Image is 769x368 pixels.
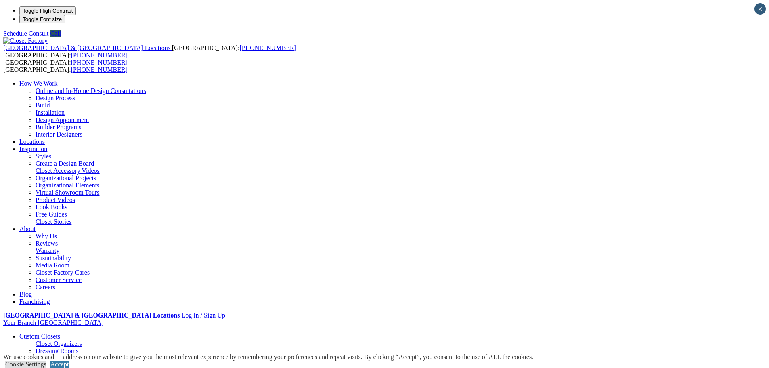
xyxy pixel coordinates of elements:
span: [GEOGRAPHIC_DATA] [38,319,103,326]
a: Installation [36,109,65,116]
a: Create a Design Board [36,160,94,167]
a: Log In / Sign Up [181,312,225,319]
a: Closet Stories [36,218,71,225]
button: Close [754,3,766,15]
a: [PHONE_NUMBER] [71,66,128,73]
a: [PHONE_NUMBER] [239,44,296,51]
div: We use cookies and IP address on our website to give you the most relevant experience by remember... [3,353,533,361]
a: Sustainability [36,254,71,261]
a: Media Room [36,262,69,269]
a: Styles [36,153,51,160]
a: Closet Factory Cares [36,269,90,276]
button: Toggle High Contrast [19,6,76,15]
a: [PHONE_NUMBER] [71,52,128,59]
span: [GEOGRAPHIC_DATA] & [GEOGRAPHIC_DATA] Locations [3,44,170,51]
a: Closet Accessory Videos [36,167,100,174]
a: Call [50,30,61,37]
a: [PHONE_NUMBER] [71,59,128,66]
a: Product Videos [36,196,75,203]
a: Closet Organizers [36,340,82,347]
a: Inspiration [19,145,47,152]
a: Virtual Showroom Tours [36,189,100,196]
a: Franchising [19,298,50,305]
a: How We Work [19,80,58,87]
a: Why Us [36,233,57,240]
span: Toggle Font size [23,16,62,22]
a: Organizational Projects [36,175,96,181]
a: Interior Designers [36,131,82,138]
a: Build [36,102,50,109]
a: Custom Closets [19,333,60,340]
a: Careers [36,284,55,290]
a: Online and In-Home Design Consultations [36,87,146,94]
a: Builder Programs [36,124,81,130]
a: Design Appointment [36,116,89,123]
span: [GEOGRAPHIC_DATA]: [GEOGRAPHIC_DATA]: [3,44,296,59]
a: Cookie Settings [5,361,46,368]
a: Reviews [36,240,58,247]
img: Closet Factory [3,37,48,44]
button: Toggle Font size [19,15,65,23]
a: Schedule Consult [3,30,48,37]
a: Design Process [36,95,75,101]
span: [GEOGRAPHIC_DATA]: [GEOGRAPHIC_DATA]: [3,59,128,73]
a: Accept [50,361,69,368]
a: Free Guides [36,211,67,218]
a: [GEOGRAPHIC_DATA] & [GEOGRAPHIC_DATA] Locations [3,44,172,51]
a: [GEOGRAPHIC_DATA] & [GEOGRAPHIC_DATA] Locations [3,312,180,319]
a: Warranty [36,247,59,254]
span: Your Branch [3,319,36,326]
a: Blog [19,291,32,298]
a: Customer Service [36,276,82,283]
a: Organizational Elements [36,182,99,189]
a: Locations [19,138,45,145]
a: About [19,225,36,232]
a: Your Branch [GEOGRAPHIC_DATA] [3,319,104,326]
a: Look Books [36,204,67,210]
span: Toggle High Contrast [23,8,73,14]
a: Dressing Rooms [36,347,78,354]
